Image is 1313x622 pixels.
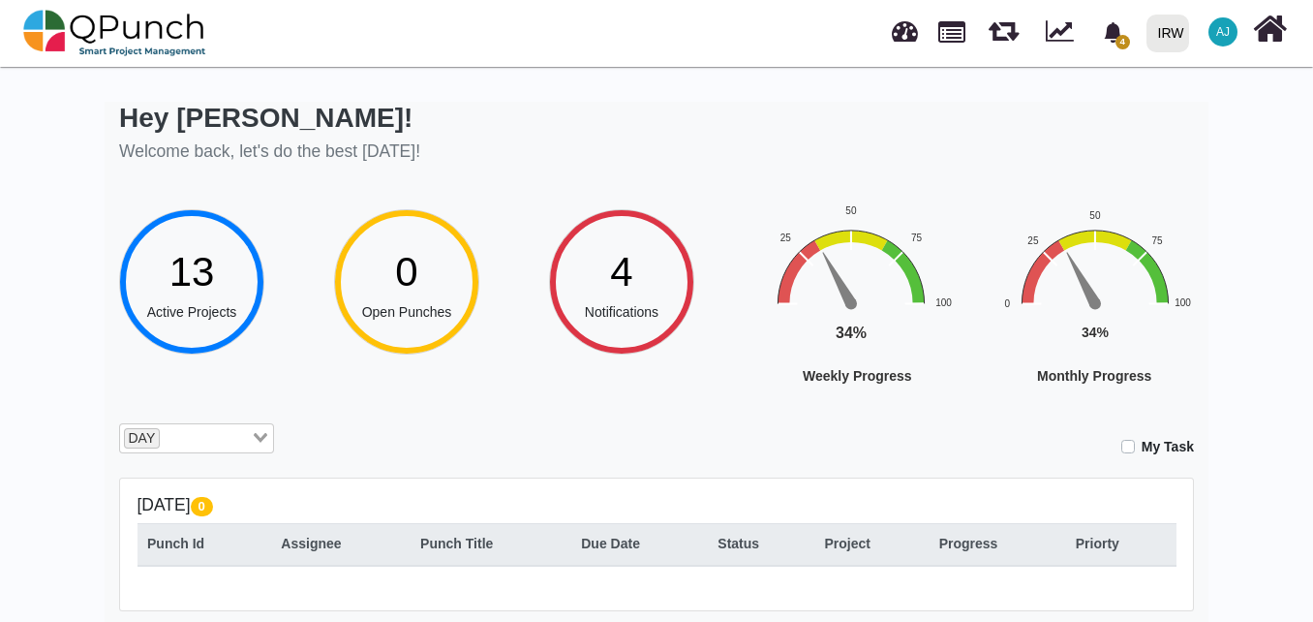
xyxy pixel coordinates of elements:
[935,297,952,308] text: 100
[1197,1,1249,63] a: AJ
[1037,368,1151,384] text: Monthly Progress
[362,304,452,320] span: Open Punches
[124,428,160,450] span: DAY
[147,534,260,554] div: Punch Id
[1151,235,1163,246] text: 75
[979,202,1279,443] svg: Interactive chart
[1076,534,1166,554] div: Priorty
[191,497,213,516] span: 0
[23,4,206,62] img: qpunch-sp.fa6292f.png
[1158,16,1184,50] div: IRW
[395,249,417,295] span: 0
[1005,297,1011,308] text: 0
[119,102,420,135] h2: Hey [PERSON_NAME]!
[764,202,1064,443] div: Weekly Progress. Highcharts interactive chart.
[1138,1,1197,65] a: IRW
[1089,209,1101,220] text: 50
[803,368,912,384] text: Weekly Progress
[1142,437,1194,457] label: My Task
[610,249,632,295] span: 4
[939,534,1055,554] div: Progress
[1115,35,1130,49] span: 4
[585,304,658,320] span: Notifications
[938,13,965,43] span: Projects
[1036,1,1091,65] div: Dynamic Report
[162,428,249,450] input: Search for option
[836,325,867,341] text: 34%
[1091,1,1139,62] a: bell fill4
[989,10,1019,42] span: Releases
[1062,249,1101,306] path: 34 %. Speed.
[764,202,1064,443] svg: Interactive chart
[780,233,792,243] text: 25
[979,202,1279,443] div: Monthly Progress. Highcharts interactive chart.
[911,232,923,242] text: 75
[1096,15,1130,49] div: Notification
[169,249,215,295] span: 13
[137,495,1176,515] h5: [DATE]
[1216,26,1230,38] span: AJ
[824,534,918,554] div: Project
[718,534,804,554] div: Status
[119,423,274,454] div: Search for option
[818,249,857,306] path: 34 %. Speed.
[892,12,918,41] span: Dashboard
[1082,325,1110,340] text: 34%
[119,141,420,162] h5: Welcome back, let's do the best [DATE]!
[581,534,697,554] div: Due Date
[281,534,400,554] div: Assignee
[420,534,561,554] div: Punch Title
[1208,17,1237,47] span: Abdullah Jahangir
[1027,235,1039,246] text: 25
[1103,22,1123,43] svg: bell fill
[1175,297,1191,308] text: 100
[1253,11,1287,47] i: Home
[147,304,237,320] span: Active Projects
[845,204,857,215] text: 50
